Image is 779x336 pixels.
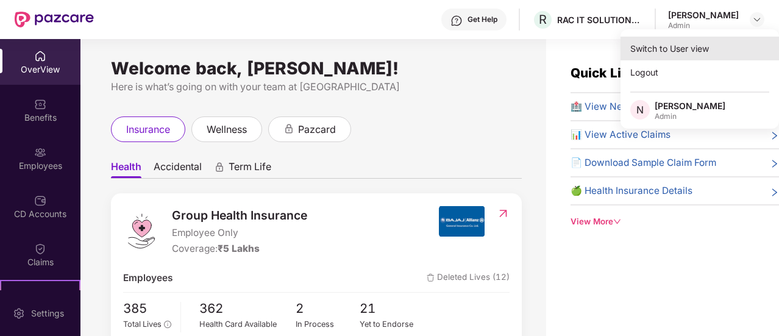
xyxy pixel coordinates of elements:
[172,206,307,224] span: Group Health Insurance
[468,15,497,24] div: Get Help
[13,307,25,320] img: svg+xml;base64,PHN2ZyBpZD0iU2V0dGluZy0yMHgyMCIgeG1sbnM9Imh0dHA6Ly93d3cudzMub3JnLzIwMDAvc3ZnIiB3aW...
[34,243,46,255] img: svg+xml;base64,PHN2ZyBpZD0iQ2xhaW0iIHhtbG5zPSJodHRwOi8vd3d3LnczLm9yZy8yMDAwL3N2ZyIgd2lkdGg9IjIwIi...
[298,122,336,137] span: pazcard
[111,160,141,178] span: Health
[655,100,725,112] div: [PERSON_NAME]
[668,21,739,30] div: Admin
[655,112,725,121] div: Admin
[770,186,779,198] span: right
[34,50,46,62] img: svg+xml;base64,PHN2ZyBpZD0iSG9tZSIgeG1sbnM9Imh0dHA6Ly93d3cudzMub3JnLzIwMDAvc3ZnIiB3aWR0aD0iMjAiIG...
[296,299,360,319] span: 2
[571,65,644,80] span: Quick Links
[123,213,160,249] img: logo
[199,318,296,331] div: Health Card Available
[111,63,522,73] div: Welcome back, [PERSON_NAME]!
[427,271,510,285] span: Deleted Lives (12)
[15,12,94,27] img: New Pazcare Logo
[770,130,779,142] span: right
[571,215,779,228] div: View More
[770,158,779,170] span: right
[123,299,171,319] span: 385
[571,155,716,170] span: 📄 Download Sample Claim Form
[229,160,271,178] span: Term Life
[621,37,779,60] div: Switch to User view
[497,207,510,220] img: RedirectIcon
[752,15,762,24] img: svg+xml;base64,PHN2ZyBpZD0iRHJvcGRvd24tMzJ4MzIiIHhtbG5zPSJodHRwOi8vd3d3LnczLm9yZy8yMDAwL3N2ZyIgd2...
[427,274,435,282] img: deleteIcon
[207,122,247,137] span: wellness
[296,318,360,331] div: In Process
[360,299,424,319] span: 21
[439,206,485,237] img: insurerIcon
[34,98,46,110] img: svg+xml;base64,PHN2ZyBpZD0iQmVuZWZpdHMiIHhtbG5zPSJodHRwOi8vd3d3LnczLm9yZy8yMDAwL3N2ZyIgd2lkdGg9Ij...
[123,271,173,285] span: Employees
[636,102,644,117] span: N
[218,243,260,254] span: ₹5 Lakhs
[283,123,294,134] div: animation
[539,12,547,27] span: R
[164,321,171,327] span: info-circle
[27,307,68,320] div: Settings
[123,320,162,329] span: Total Lives
[154,160,202,178] span: Accidental
[34,195,46,207] img: svg+xml;base64,PHN2ZyBpZD0iQ0RfQWNjb3VudHMiIGRhdGEtbmFtZT0iQ0QgQWNjb3VudHMiIHhtbG5zPSJodHRwOi8vd3...
[621,60,779,84] div: Logout
[172,226,307,240] span: Employee Only
[172,241,307,256] div: Coverage:
[450,15,463,27] img: svg+xml;base64,PHN2ZyBpZD0iSGVscC0zMngzMiIgeG1sbnM9Imh0dHA6Ly93d3cudzMub3JnLzIwMDAvc3ZnIiB3aWR0aD...
[571,184,692,198] span: 🍏 Health Insurance Details
[571,99,691,114] span: 🏥 View Network Hospitals
[668,9,739,21] div: [PERSON_NAME]
[111,79,522,95] div: Here is what’s going on with your team at [GEOGRAPHIC_DATA]
[126,122,170,137] span: insurance
[571,127,671,142] span: 📊 View Active Claims
[360,318,424,331] div: Yet to Endorse
[613,218,621,226] span: down
[214,162,225,173] div: animation
[557,14,642,26] div: RAC IT SOLUTIONS PRIVATE LIMITED
[34,146,46,159] img: svg+xml;base64,PHN2ZyBpZD0iRW1wbG95ZWVzIiB4bWxucz0iaHR0cDovL3d3dy53My5vcmcvMjAwMC9zdmciIHdpZHRoPS...
[199,299,296,319] span: 362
